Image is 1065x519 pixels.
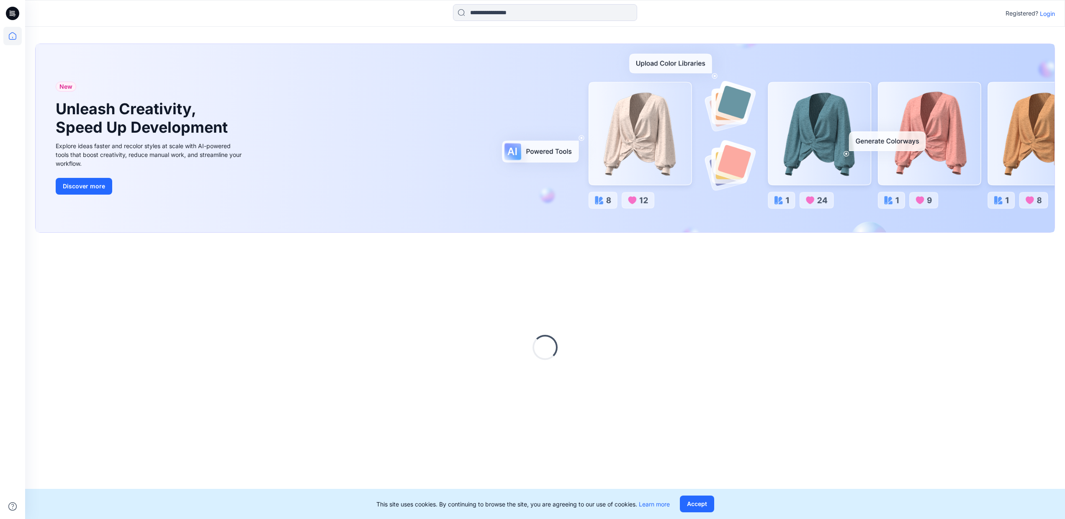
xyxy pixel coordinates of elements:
[680,496,714,512] button: Accept
[56,178,112,195] button: Discover more
[56,141,244,168] div: Explore ideas faster and recolor styles at scale with AI-powered tools that boost creativity, red...
[1006,8,1038,18] p: Registered?
[56,100,232,136] h1: Unleash Creativity, Speed Up Development
[56,178,244,195] a: Discover more
[59,82,72,92] span: New
[639,501,670,508] a: Learn more
[376,500,670,509] p: This site uses cookies. By continuing to browse the site, you are agreeing to our use of cookies.
[1040,9,1055,18] p: Login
